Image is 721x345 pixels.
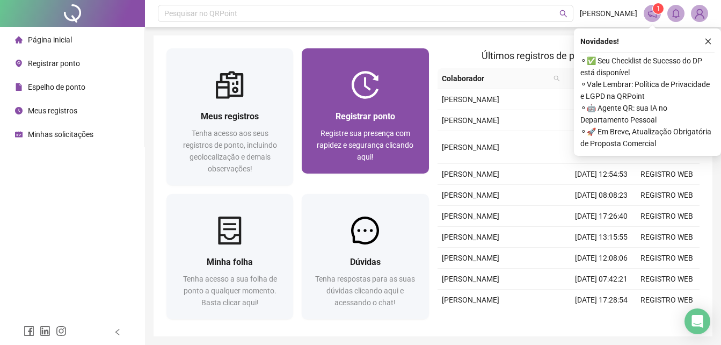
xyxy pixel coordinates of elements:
[634,290,700,311] td: REGISTRO WEB
[580,55,715,78] span: ⚬ ✅ Seu Checklist de Sucesso do DP está disponível
[634,185,700,206] td: REGISTRO WEB
[15,60,23,67] span: environment
[56,326,67,336] span: instagram
[551,70,562,87] span: search
[166,194,293,319] a: Minha folhaTenha acesso a sua folha de ponto a qualquer momento. Basta clicar aqui!
[691,5,708,21] img: 93204
[183,129,277,173] span: Tenha acesso aos seus registros de ponto, incluindo geolocalização e demais observações!
[554,75,560,82] span: search
[559,10,567,18] span: search
[15,107,23,114] span: clock-circle
[653,3,664,14] sup: 1
[28,35,72,44] span: Página inicial
[442,170,499,178] span: [PERSON_NAME]
[442,116,499,125] span: [PERSON_NAME]
[569,131,634,164] td: [DATE] 14:00:00
[634,269,700,290] td: REGISTRO WEB
[657,5,660,12] span: 1
[634,164,700,185] td: REGISTRO WEB
[580,35,619,47] span: Novidades !
[580,102,715,126] span: ⚬ 🤖 Agente QR: sua IA no Departamento Pessoal
[569,290,634,311] td: [DATE] 17:28:54
[302,194,428,319] a: DúvidasTenha respostas para as suas dúvidas clicando aqui e acessando o chat!
[442,233,499,241] span: [PERSON_NAME]
[482,50,655,61] span: Últimos registros de ponto sincronizados
[684,308,710,334] div: Open Intercom Messenger
[114,328,121,336] span: left
[166,48,293,185] a: Meus registrosTenha acesso aos seus registros de ponto, incluindo geolocalização e demais observa...
[442,95,499,104] span: [PERSON_NAME]
[442,275,499,283] span: [PERSON_NAME]
[28,83,85,91] span: Espelho de ponto
[704,38,712,45] span: close
[15,36,23,44] span: home
[336,111,395,121] span: Registrar ponto
[28,130,93,139] span: Minhas solicitações
[569,73,615,84] span: Data/Hora
[201,111,259,121] span: Meus registros
[442,254,499,262] span: [PERSON_NAME]
[647,9,657,18] span: notification
[302,48,428,174] a: Registrar pontoRegistre sua presença com rapidez e segurança clicando aqui!
[28,59,80,68] span: Registrar ponto
[350,257,381,267] span: Dúvidas
[15,83,23,91] span: file
[580,8,637,19] span: [PERSON_NAME]
[15,131,23,138] span: schedule
[442,143,499,152] span: [PERSON_NAME]
[207,257,253,267] span: Minha folha
[442,296,499,304] span: [PERSON_NAME]
[671,9,681,18] span: bell
[442,191,499,199] span: [PERSON_NAME]
[442,73,550,84] span: Colaborador
[580,126,715,149] span: ⚬ 🚀 Em Breve, Atualização Obrigatória de Proposta Comercial
[634,206,700,227] td: REGISTRO WEB
[28,106,77,115] span: Meus registros
[569,110,634,131] td: [DATE] 18:14:51
[183,275,277,307] span: Tenha acesso a sua folha de ponto a qualquer momento. Basta clicar aqui!
[569,89,634,110] td: [DATE] 07:56:29
[634,227,700,248] td: REGISTRO WEB
[564,68,628,89] th: Data/Hora
[569,269,634,290] td: [DATE] 07:42:21
[24,326,34,336] span: facebook
[315,275,415,307] span: Tenha respostas para as suas dúvidas clicando aqui e acessando o chat!
[569,248,634,269] td: [DATE] 12:08:06
[569,164,634,185] td: [DATE] 12:54:53
[569,185,634,206] td: [DATE] 08:08:23
[580,78,715,102] span: ⚬ Vale Lembrar: Política de Privacidade e LGPD na QRPoint
[569,206,634,227] td: [DATE] 17:26:40
[569,227,634,248] td: [DATE] 13:15:55
[634,248,700,269] td: REGISTRO WEB
[442,212,499,220] span: [PERSON_NAME]
[317,129,413,161] span: Registre sua presença com rapidez e segurança clicando aqui!
[40,326,50,336] span: linkedin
